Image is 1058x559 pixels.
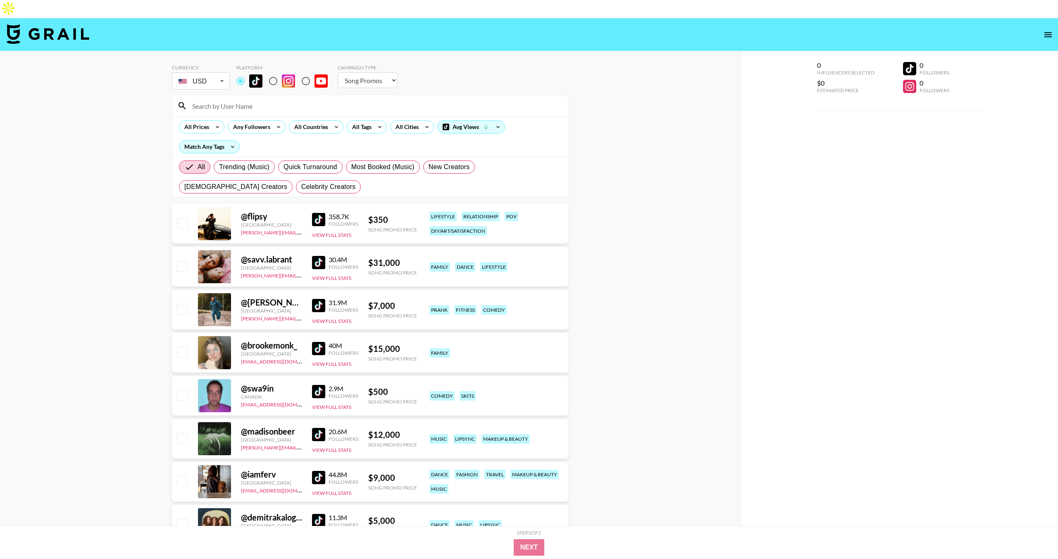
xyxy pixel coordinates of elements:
[338,64,398,71] div: Campaign Type
[368,227,417,233] div: Song Promo Price
[312,275,351,281] button: View Full Stats
[241,394,302,400] div: Canada
[368,430,417,440] div: $ 12,000
[481,305,507,315] div: comedy
[241,486,324,494] a: [EMAIL_ADDRESS][DOMAIN_NAME]
[454,305,477,315] div: fitness
[198,162,205,172] span: All
[241,271,363,279] a: [PERSON_NAME][EMAIL_ADDRESS][DOMAIN_NAME]
[312,471,325,484] img: TikTok
[479,520,502,530] div: lipsync
[429,348,450,358] div: family
[484,470,505,479] div: travel
[312,404,351,410] button: View Full Stats
[391,121,420,133] div: All Cities
[312,213,325,226] img: TikTok
[429,305,449,315] div: prank
[517,530,541,536] div: Step 1 of 2
[481,434,530,444] div: makeup & beauty
[312,256,325,269] img: TikTok
[241,383,302,394] div: @ swa9in
[480,262,508,272] div: lifestyle
[329,385,358,393] div: 2.9M
[510,470,559,479] div: makeup & beauty
[429,470,450,479] div: dance
[368,215,417,225] div: $ 350
[920,79,949,87] div: 0
[284,162,337,172] span: Quick Turnaround
[241,437,302,443] div: [GEOGRAPHIC_DATA]
[455,520,474,530] div: music
[312,232,351,238] button: View Full Stats
[249,74,262,88] img: TikTok
[368,442,417,448] div: Song Promo Price
[920,69,949,76] div: Followers
[312,428,325,441] img: TikTok
[329,393,358,399] div: Followers
[368,344,417,354] div: $ 15,000
[368,485,417,491] div: Song Promo Price
[241,297,302,308] div: @ [PERSON_NAME].[PERSON_NAME]
[1040,26,1056,43] button: open drawer
[817,69,875,76] div: Influencers Selected
[241,211,302,222] div: @ flipsy
[241,351,302,357] div: [GEOGRAPHIC_DATA]
[368,516,417,526] div: $ 5,000
[241,265,302,271] div: [GEOGRAPHIC_DATA]
[817,79,875,87] div: $0
[368,387,417,397] div: $ 500
[312,514,325,527] img: TikTok
[1017,518,1048,549] iframe: Drift Widget Chat Controller
[241,469,302,480] div: @ iamferv
[312,318,351,324] button: View Full Stats
[329,256,358,264] div: 30.4M
[241,357,324,365] a: [EMAIL_ADDRESS][DOMAIN_NAME]
[219,162,269,172] span: Trending (Music)
[329,213,358,221] div: 358.7K
[453,434,477,444] div: lipsync
[312,299,325,312] img: TikTok
[241,222,302,228] div: [GEOGRAPHIC_DATA]
[368,399,417,405] div: Song Promo Price
[429,484,448,494] div: music
[455,262,475,272] div: dance
[329,471,358,479] div: 44.8M
[174,74,228,88] div: USD
[429,262,450,272] div: family
[429,162,470,172] span: New Creators
[368,473,417,483] div: $ 9,000
[228,121,272,133] div: Any Followers
[817,61,875,69] div: 0
[241,314,363,322] a: [PERSON_NAME][EMAIL_ADDRESS][DOMAIN_NAME]
[329,221,358,227] div: Followers
[241,400,324,408] a: [EMAIL_ADDRESS][DOMAIN_NAME]
[241,512,302,523] div: @ demitrakalogeras
[329,479,358,485] div: Followers
[329,342,358,350] div: 40M
[347,121,373,133] div: All Tags
[241,426,302,437] div: @ madisonbeer
[920,61,949,69] div: 0
[7,24,89,44] img: Grail Talent
[329,307,358,313] div: Followers
[329,522,358,528] div: Followers
[438,121,505,133] div: Avg Views
[368,270,417,276] div: Song Promo Price
[329,514,358,522] div: 11.3M
[179,141,239,153] div: Match Any Tags
[429,226,487,236] div: diy/art/satisfaction
[301,182,356,192] span: Celebrity Creators
[312,342,325,355] img: TikTok
[184,182,287,192] span: [DEMOGRAPHIC_DATA] Creators
[429,391,455,401] div: comedy
[368,258,417,268] div: $ 31,000
[329,428,358,436] div: 20.6M
[429,434,448,444] div: music
[241,340,302,351] div: @ brookemonk_
[315,74,328,88] img: YouTube
[312,361,351,367] button: View Full Stats
[289,121,330,133] div: All Countries
[241,443,363,451] a: [PERSON_NAME][EMAIL_ADDRESS][DOMAIN_NAME]
[462,212,500,221] div: relationship
[241,480,302,486] div: [GEOGRAPHIC_DATA]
